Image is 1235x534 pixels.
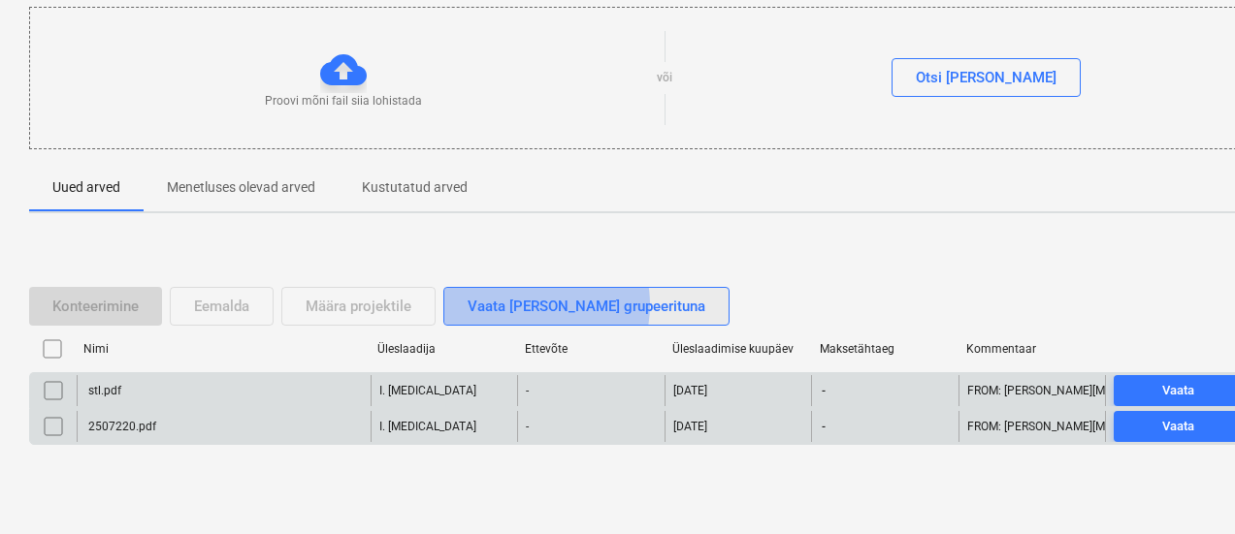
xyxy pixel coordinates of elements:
[657,70,672,86] p: või
[525,342,657,356] div: Ettevõte
[673,420,707,433] div: [DATE]
[379,419,476,435] p: I. [MEDICAL_DATA]
[916,65,1056,90] div: Otsi [PERSON_NAME]
[468,294,705,319] div: Vaata [PERSON_NAME] grupeerituna
[377,342,509,356] div: Üleslaadija
[820,419,828,435] span: -
[83,342,362,356] div: Nimi
[820,383,828,399] span: -
[167,177,315,198] p: Menetluses olevad arved
[52,177,120,198] p: Uued arved
[672,342,804,356] div: Üleslaadimise kuupäev
[1138,441,1235,534] iframe: Chat Widget
[820,342,952,356] div: Maksetähtaeg
[966,342,1098,356] div: Kommentaar
[379,383,476,399] p: I. [MEDICAL_DATA]
[517,375,664,406] div: -
[85,384,121,397] div: stl.pdf
[443,287,730,326] button: Vaata [PERSON_NAME] grupeerituna
[1162,380,1194,402] div: Vaata
[892,58,1081,97] button: Otsi [PERSON_NAME]
[1162,416,1194,438] div: Vaata
[673,384,707,397] div: [DATE]
[517,411,664,442] div: -
[265,93,422,110] p: Proovi mõni fail siia lohistada
[362,177,468,198] p: Kustutatud arved
[1138,441,1235,534] div: Vestlusvidin
[85,420,156,433] div: 2507220.pdf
